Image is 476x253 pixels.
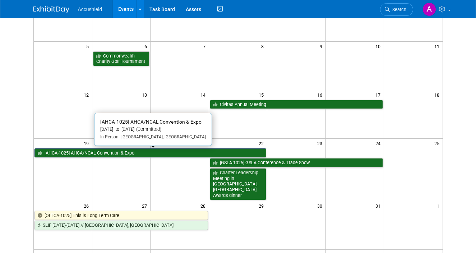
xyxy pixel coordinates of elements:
[316,90,325,99] span: 16
[260,42,267,51] span: 8
[141,90,150,99] span: 13
[436,201,443,210] span: 1
[119,134,206,139] span: [GEOGRAPHIC_DATA], [GEOGRAPHIC_DATA]
[144,42,150,51] span: 6
[100,126,206,133] div: [DATE] to [DATE]
[375,201,384,210] span: 31
[86,42,92,51] span: 5
[375,90,384,99] span: 17
[258,201,267,210] span: 29
[316,201,325,210] span: 30
[141,201,150,210] span: 27
[100,134,119,139] span: In-Person
[33,6,69,13] img: ExhibitDay
[202,42,209,51] span: 7
[210,100,383,109] a: Civitas Annual Meeting
[34,148,267,158] a: [AHCA-1025] AHCA/NCAL Convention & Expo
[34,221,208,230] a: SLIF [DATE]-[DATE] // [GEOGRAPHIC_DATA], [GEOGRAPHIC_DATA]
[390,7,406,12] span: Search
[34,211,208,220] a: [OLTCA-1025] This is Long Term Care
[380,3,413,16] a: Search
[258,139,267,148] span: 22
[422,3,436,16] img: Alexandria Cantrell
[83,139,92,148] span: 19
[78,6,102,12] span: Accushield
[434,139,443,148] span: 25
[83,201,92,210] span: 26
[200,90,209,99] span: 14
[434,90,443,99] span: 18
[134,126,161,132] span: (Committed)
[319,42,325,51] span: 9
[210,168,267,200] a: Charter Leadership Meeting in [GEOGRAPHIC_DATA], [GEOGRAPHIC_DATA] Awards dinner
[258,90,267,99] span: 15
[375,42,384,51] span: 10
[93,51,150,66] a: Commonwealth Charity Golf Tournament
[375,139,384,148] span: 24
[83,90,92,99] span: 12
[100,119,202,125] span: [AHCA-1025] AHCA/NCAL Convention & Expo
[210,158,383,167] a: [GSLA-1025] GSLA Conference & Trade Show
[434,42,443,51] span: 11
[316,139,325,148] span: 23
[200,201,209,210] span: 28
